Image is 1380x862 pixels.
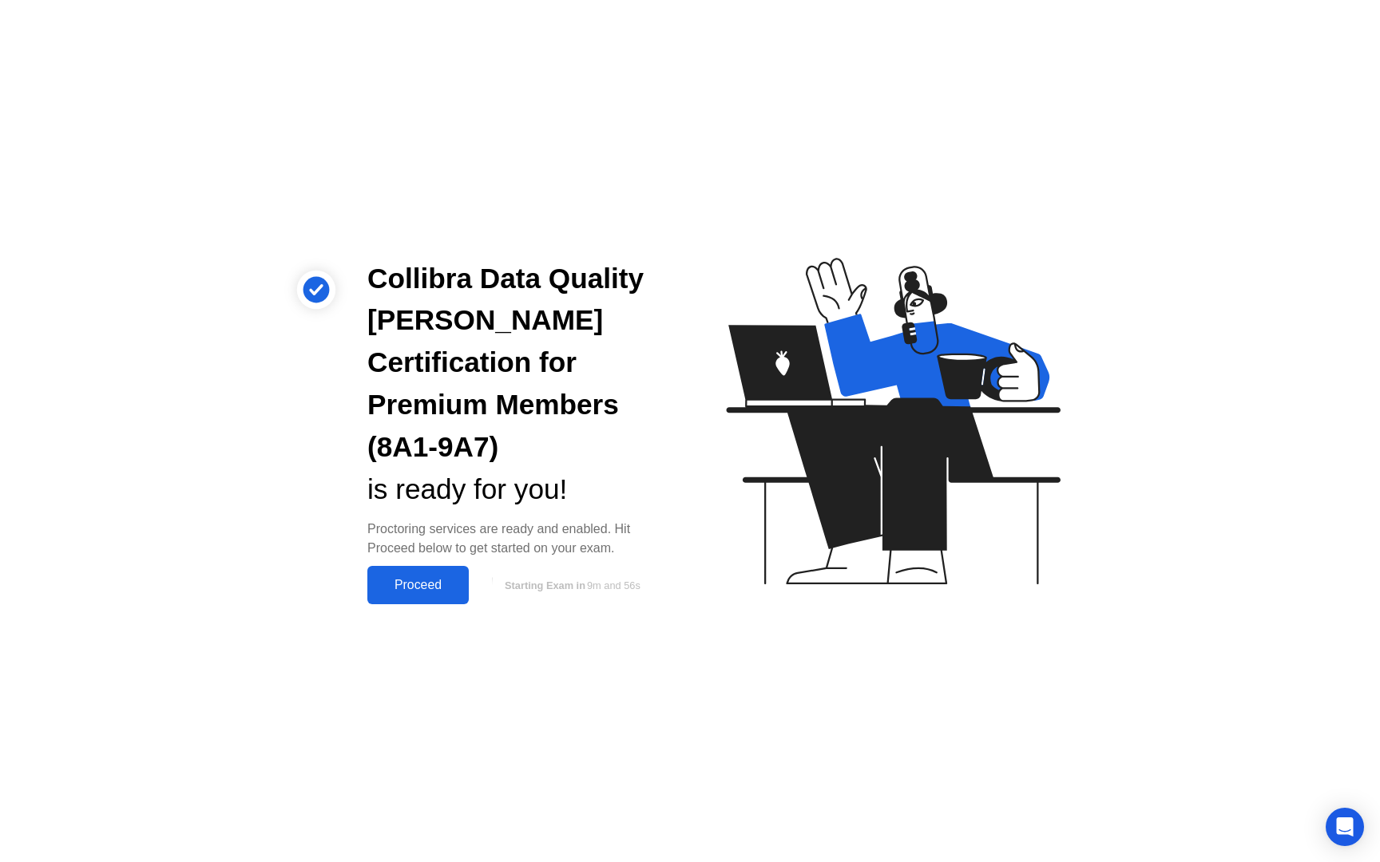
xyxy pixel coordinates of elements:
div: is ready for you! [367,469,664,511]
div: Proceed [372,578,464,592]
button: Starting Exam in9m and 56s [477,570,664,600]
button: Proceed [367,566,469,604]
div: Collibra Data Quality [PERSON_NAME] Certification for Premium Members (8A1-9A7) [367,258,664,469]
div: Open Intercom Messenger [1326,808,1364,846]
span: 9m and 56s [587,579,640,591]
div: Proctoring services are ready and enabled. Hit Proceed below to get started on your exam. [367,520,664,558]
